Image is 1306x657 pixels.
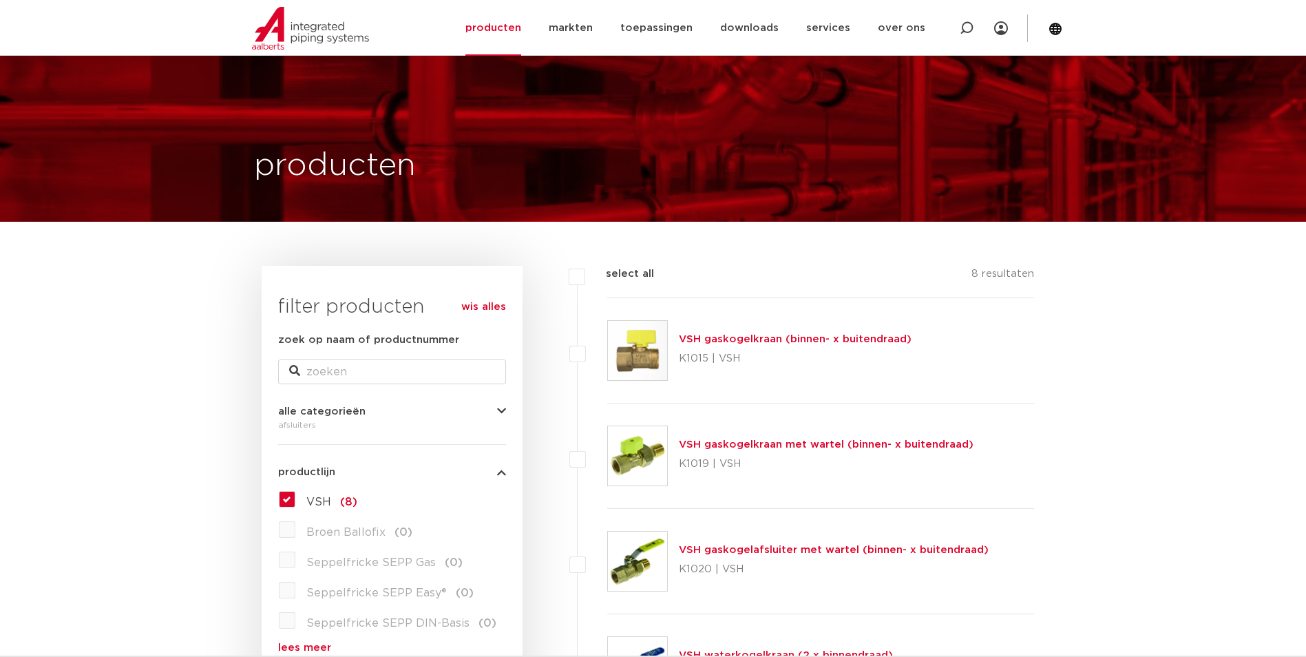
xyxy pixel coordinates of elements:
span: Seppelfricke SEPP Gas [306,557,436,568]
p: K1020 | VSH [679,559,989,581]
img: Thumbnail for VSH gaskogelkraan (binnen- x buitendraad) [608,321,667,380]
span: Seppelfricke SEPP Easy® [306,587,447,598]
span: Broen Ballofix [306,527,386,538]
button: alle categorieën [278,406,506,417]
span: productlijn [278,467,335,477]
img: Thumbnail for VSH gaskogelkraan met wartel (binnen- x buitendraad) [608,426,667,486]
span: (0) [394,527,412,538]
span: alle categorieën [278,406,366,417]
a: VSH gaskogelafsluiter met wartel (binnen- x buitendraad) [679,545,989,555]
label: zoek op naam of productnummer [278,332,459,348]
span: (0) [445,557,463,568]
label: select all [585,266,654,282]
p: K1015 | VSH [679,348,912,370]
img: Thumbnail for VSH gaskogelafsluiter met wartel (binnen- x buitendraad) [608,532,667,591]
span: (0) [456,587,474,598]
button: productlijn [278,467,506,477]
a: wis alles [461,299,506,315]
h3: filter producten [278,293,506,321]
input: zoeken [278,359,506,384]
span: Seppelfricke SEPP DIN-Basis [306,618,470,629]
p: K1019 | VSH [679,453,973,475]
a: VSH gaskogelkraan met wartel (binnen- x buitendraad) [679,439,973,450]
span: (8) [340,497,357,508]
a: lees meer [278,643,506,653]
p: 8 resultaten [971,266,1034,287]
div: afsluiters [278,417,506,433]
h1: producten [254,144,416,188]
span: VSH [306,497,331,508]
a: VSH gaskogelkraan (binnen- x buitendraad) [679,334,912,344]
span: (0) [478,618,496,629]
